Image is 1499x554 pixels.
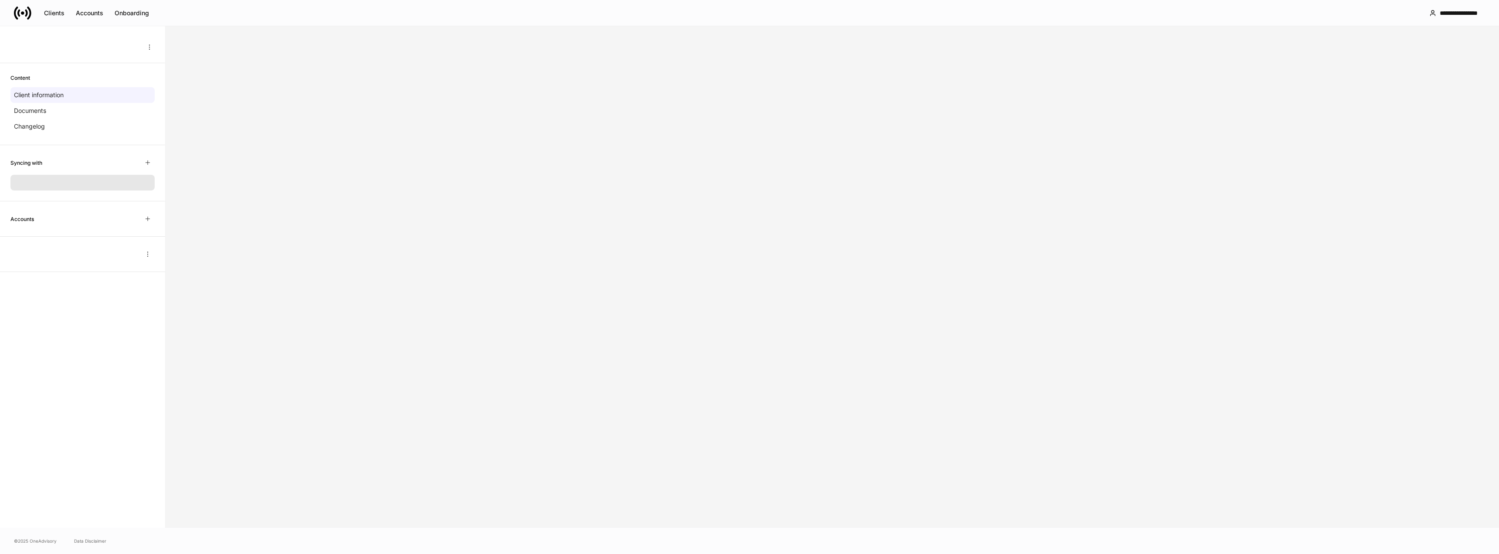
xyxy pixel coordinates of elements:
div: Clients [44,9,64,17]
p: Documents [14,106,46,115]
button: Accounts [70,6,109,20]
p: Changelog [14,122,45,131]
button: Onboarding [109,6,155,20]
a: Changelog [10,119,155,134]
a: Data Disclaimer [74,537,106,544]
h6: Content [10,74,30,82]
h6: Accounts [10,215,34,223]
h6: Syncing with [10,159,42,167]
a: Client information [10,87,155,103]
button: Clients [38,6,70,20]
p: Client information [14,91,64,99]
a: Documents [10,103,155,119]
span: © 2025 OneAdvisory [14,537,57,544]
div: Onboarding [115,9,149,17]
div: Accounts [76,9,103,17]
